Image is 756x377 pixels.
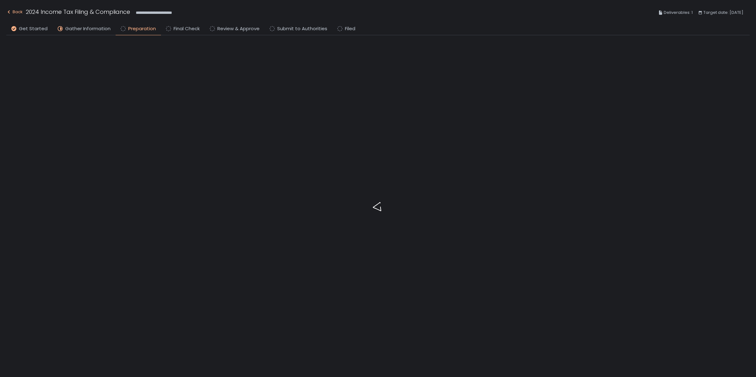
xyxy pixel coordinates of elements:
span: Final Check [174,25,200,32]
span: Submit to Authorities [277,25,327,32]
span: Target date: [DATE] [703,9,743,16]
h1: 2024 Income Tax Filing & Compliance [26,8,130,16]
span: Deliverables: 1 [664,9,693,16]
span: Preparation [128,25,156,32]
span: Filed [345,25,355,32]
button: Back [6,8,23,18]
span: Get Started [19,25,48,32]
div: Back [6,8,23,16]
span: Gather Information [65,25,111,32]
span: Review & Approve [217,25,260,32]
